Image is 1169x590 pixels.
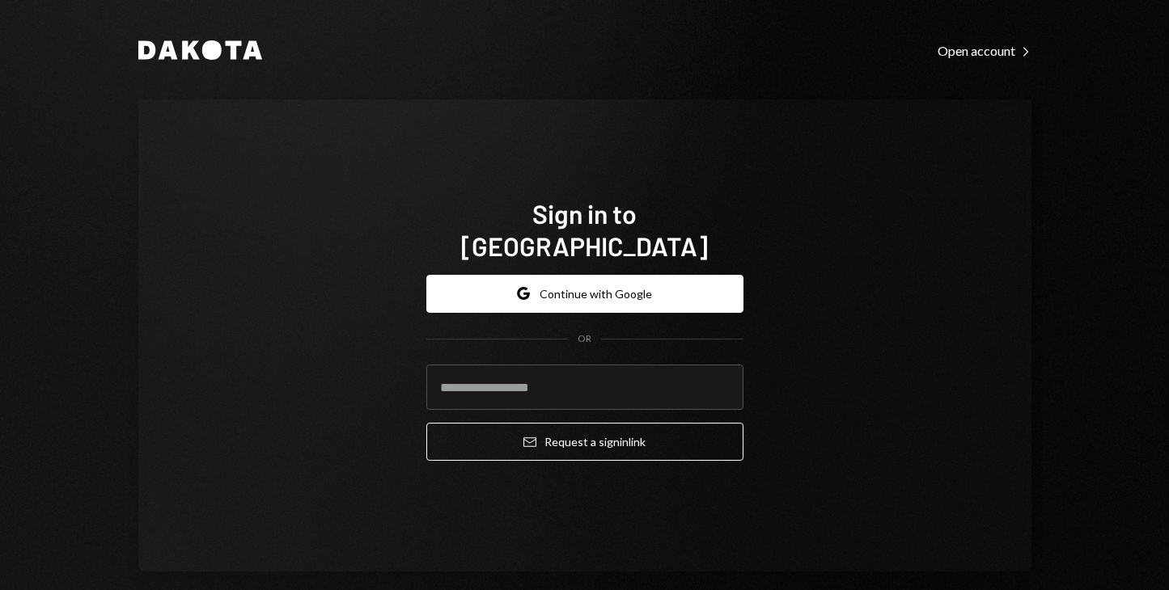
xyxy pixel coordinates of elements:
[938,41,1031,59] a: Open account
[426,197,743,262] h1: Sign in to [GEOGRAPHIC_DATA]
[426,423,743,461] button: Request a signinlink
[426,275,743,313] button: Continue with Google
[578,332,591,346] div: OR
[938,43,1031,59] div: Open account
